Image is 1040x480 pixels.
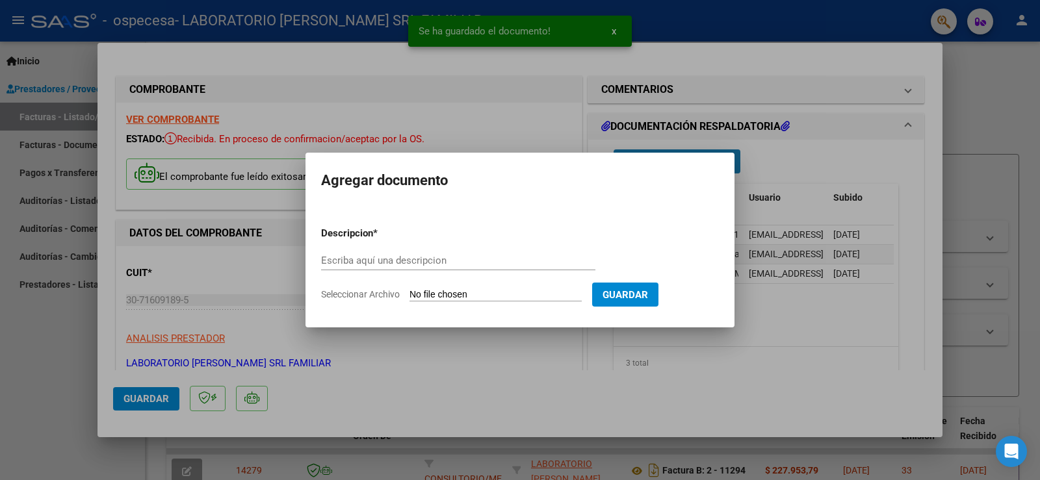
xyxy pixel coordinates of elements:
[321,226,441,241] p: Descripcion
[321,289,400,299] span: Seleccionar Archivo
[321,168,719,193] h2: Agregar documento
[592,283,658,307] button: Guardar
[603,289,648,301] span: Guardar
[996,436,1027,467] div: Open Intercom Messenger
